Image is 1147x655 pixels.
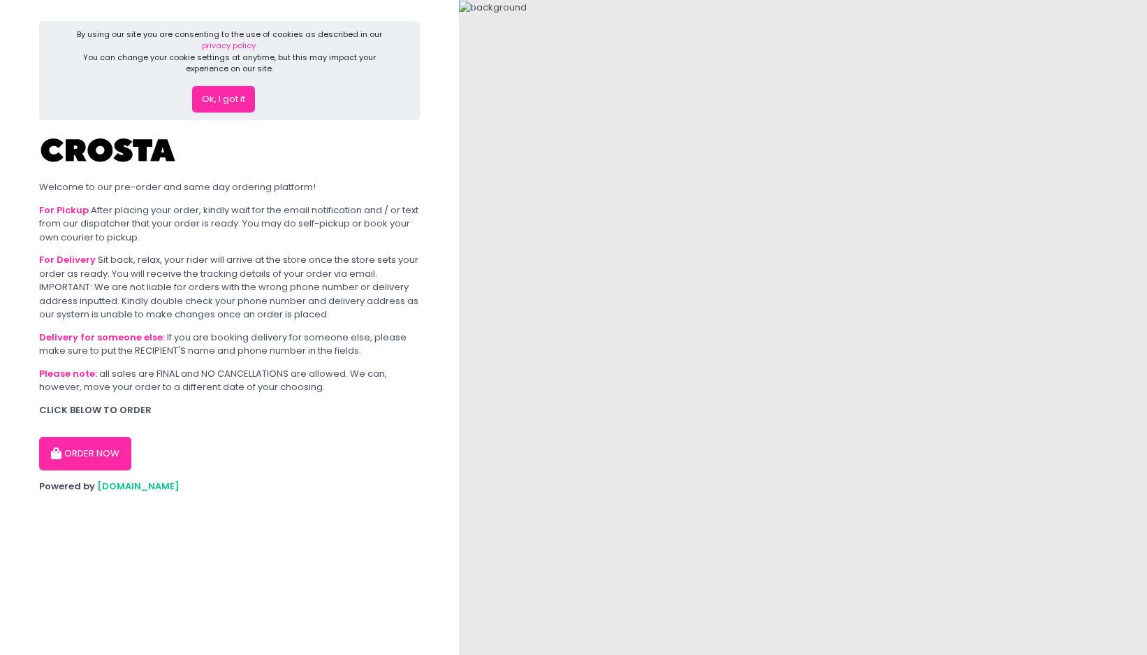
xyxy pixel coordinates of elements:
button: Ok, I got it [192,86,255,113]
div: CLICK BELOW TO ORDER [39,403,420,417]
b: For Pickup [39,203,89,217]
div: By using our site you are consenting to the use of cookies as described in our You can change you... [63,29,397,75]
div: If you are booking delivery for someone else, please make sure to put the RECIPIENT'S name and ph... [39,331,420,358]
a: [DOMAIN_NAME] [97,480,180,493]
button: ORDER NOW [39,437,131,470]
img: Crosta Pizzeria [39,129,179,171]
div: Welcome to our pre-order and same day ordering platform! [39,180,420,194]
a: privacy policy. [202,40,257,51]
b: For Delivery [39,253,96,266]
div: After placing your order, kindly wait for the email notification and / or text from our dispatche... [39,203,420,245]
img: background [459,1,527,15]
b: Please note: [39,367,97,380]
div: all sales are FINAL and NO CANCELLATIONS are allowed. We can, however, move your order to a diffe... [39,367,420,394]
b: Delivery for someone else: [39,331,165,344]
div: Powered by [39,480,420,494]
div: Sit back, relax, your rider will arrive at the store once the store sets your order as ready. You... [39,253,420,322]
